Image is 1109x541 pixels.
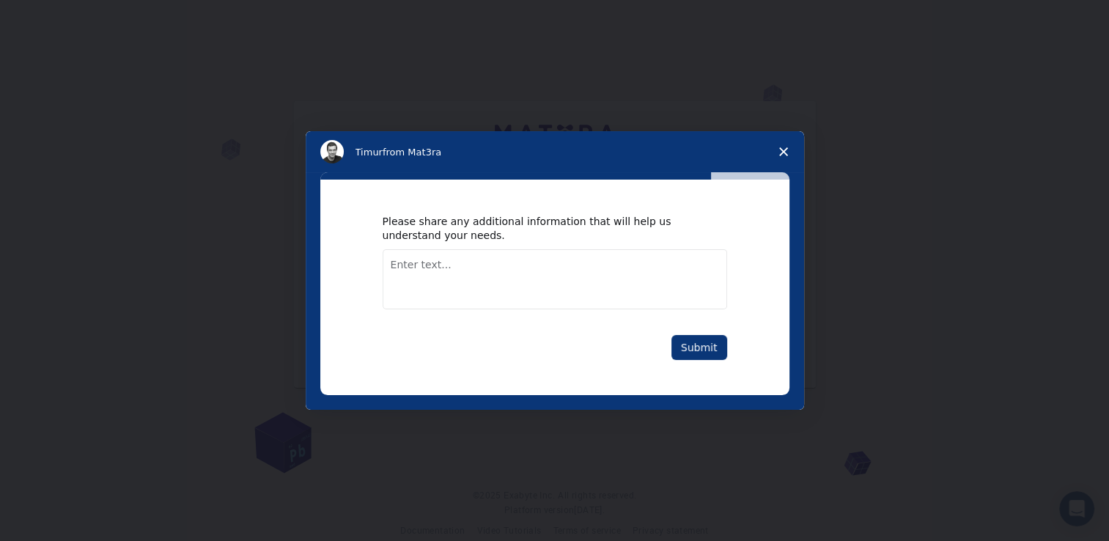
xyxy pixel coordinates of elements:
span: from Mat3ra [383,147,441,158]
button: Submit [671,335,727,360]
span: Support [29,10,82,23]
span: Close survey [763,131,804,172]
img: Profile image for Timur [320,140,344,163]
span: Timur [355,147,383,158]
textarea: Enter text... [383,249,727,309]
div: Please share any additional information that will help us understand your needs. [383,215,705,241]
